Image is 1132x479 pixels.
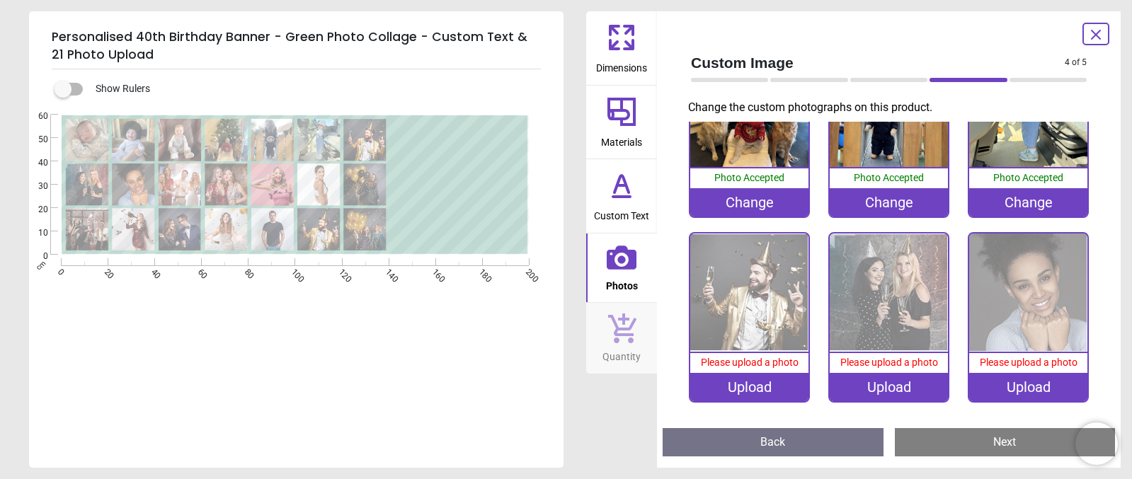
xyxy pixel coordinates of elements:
[830,188,948,217] div: Change
[691,52,1065,73] span: Custom Image
[586,303,657,374] button: Quantity
[993,172,1063,183] span: Photo Accepted
[586,159,657,233] button: Custom Text
[690,373,808,401] div: Upload
[586,86,657,159] button: Materials
[148,267,157,276] span: 40
[586,11,657,85] button: Dimensions
[690,188,808,217] div: Change
[840,357,938,368] span: Please upload a photo
[21,180,48,192] span: 30
[980,357,1077,368] span: Please upload a photo
[21,204,48,216] span: 20
[594,202,649,224] span: Custom Text
[1065,57,1087,69] span: 4 of 5
[830,373,948,401] div: Upload
[336,267,345,276] span: 120
[969,373,1087,401] div: Upload
[101,267,110,276] span: 20
[195,267,204,276] span: 60
[382,267,391,276] span: 140
[476,267,485,276] span: 180
[522,267,532,276] span: 200
[1075,422,1118,465] iframe: Brevo live chat
[242,267,251,276] span: 80
[714,172,784,183] span: Photo Accepted
[21,250,48,262] span: 0
[21,157,48,169] span: 40
[601,129,642,150] span: Materials
[35,259,47,272] span: cm
[854,172,924,183] span: Photo Accepted
[55,267,64,276] span: 0
[63,81,564,98] div: Show Rulers
[21,110,48,122] span: 60
[602,343,641,364] span: Quantity
[586,233,657,303] button: Photos
[596,54,647,76] span: Dimensions
[969,188,1087,217] div: Change
[606,272,638,294] span: Photos
[895,428,1116,456] button: Next
[52,23,541,69] h5: Personalised 40th Birthday Banner - Green Photo Collage - Custom Text & 21 Photo Upload
[21,134,48,146] span: 50
[21,227,48,239] span: 10
[688,100,1098,115] p: Change the custom photographs on this product.
[663,428,884,456] button: Back
[701,357,799,368] span: Please upload a photo
[429,267,438,276] span: 160
[289,267,298,276] span: 100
